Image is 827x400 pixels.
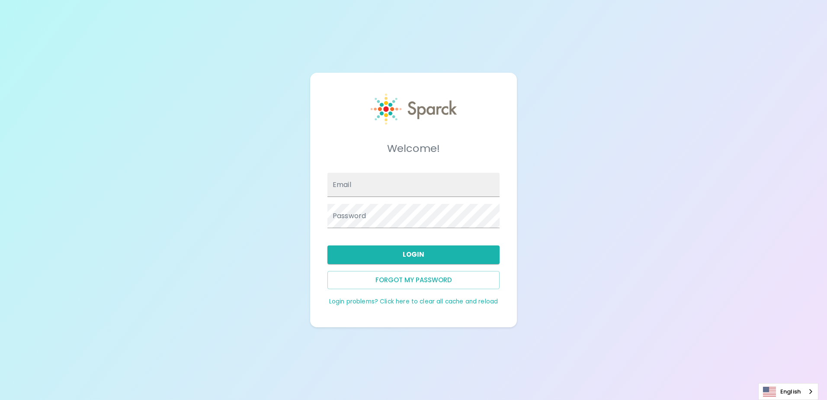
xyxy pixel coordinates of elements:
[327,245,500,264] button: Login
[327,142,500,155] h5: Welcome!
[758,383,818,400] div: Language
[327,271,500,289] button: Forgot my password
[759,384,818,400] a: English
[329,297,498,306] a: Login problems? Click here to clear all cache and reload
[371,94,457,125] img: Sparck logo
[758,383,818,400] aside: Language selected: English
